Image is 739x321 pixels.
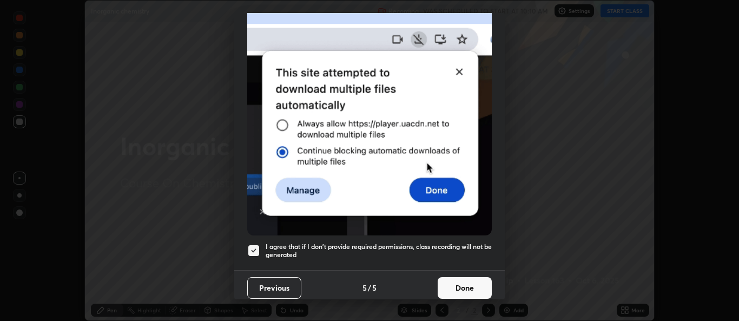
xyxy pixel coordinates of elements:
[362,282,367,293] h4: 5
[266,243,492,259] h5: I agree that if I don't provide required permissions, class recording will not be generated
[368,282,371,293] h4: /
[438,277,492,299] button: Done
[372,282,377,293] h4: 5
[247,277,301,299] button: Previous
